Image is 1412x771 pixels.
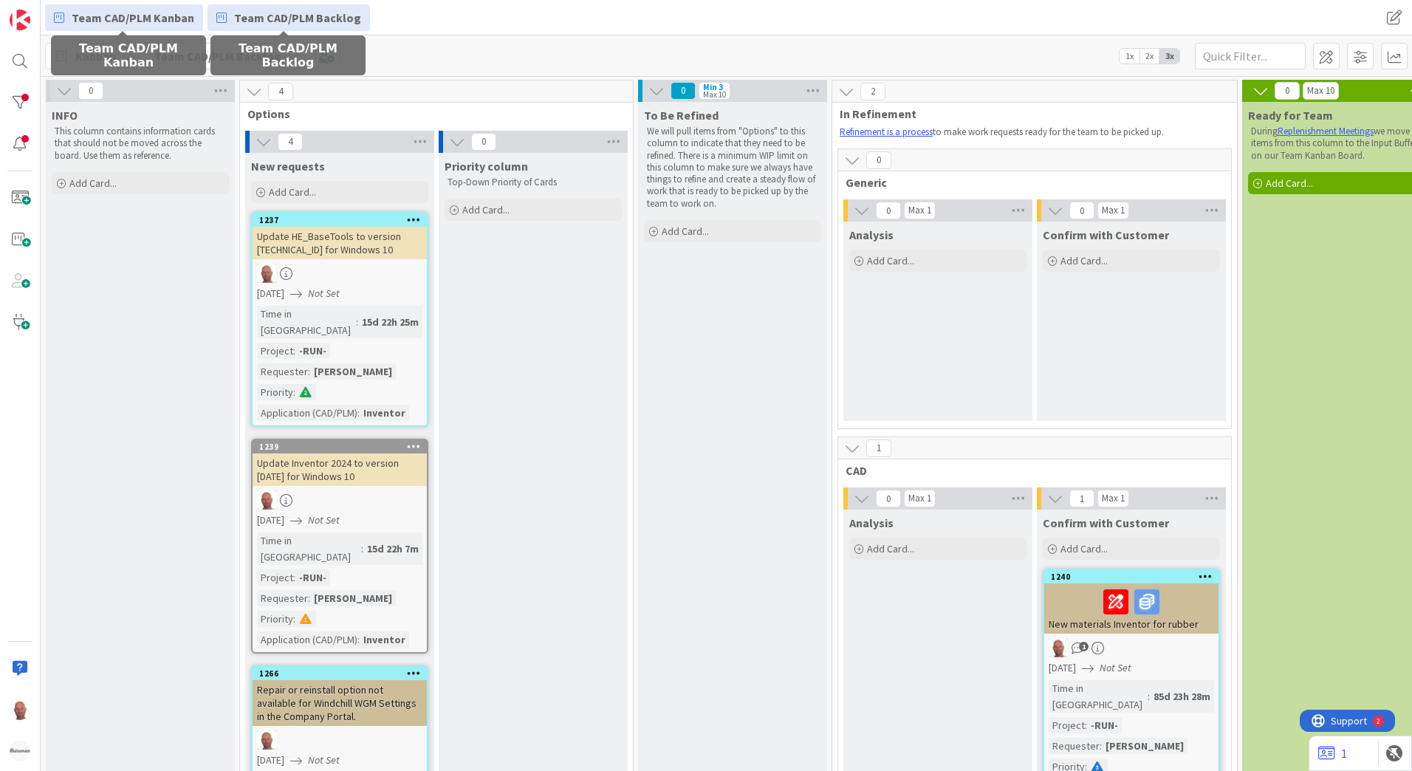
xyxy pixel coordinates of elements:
span: [DATE] [1049,660,1076,676]
img: avatar [10,741,30,761]
span: : [308,590,310,606]
span: 1x [1120,49,1139,64]
div: Requester [257,363,308,380]
div: 1240New materials Inventor for rubber [1044,570,1219,634]
i: Not Set [1100,661,1131,674]
span: Team CAD/PLM Kanban [72,9,194,27]
span: To Be Refined [644,108,719,123]
span: : [1085,717,1087,733]
div: -RUN- [295,569,330,586]
div: Time in [GEOGRAPHIC_DATA] [257,306,356,338]
span: Ready for Team [1248,108,1333,123]
div: [PERSON_NAME] [310,590,396,606]
div: Min 3 [703,83,723,91]
img: RK [10,699,30,720]
div: -RUN- [295,343,330,359]
div: Project [257,343,293,359]
div: RK [253,730,427,750]
span: 3x [1159,49,1179,64]
div: Time in [GEOGRAPHIC_DATA] [257,532,361,565]
div: 1240 [1044,570,1219,583]
div: 1240 [1051,572,1219,582]
span: Add Card... [462,203,510,216]
img: Visit kanbanzone.com [10,10,30,30]
div: Application (CAD/PLM) [257,631,357,648]
span: Add Card... [1060,254,1108,267]
span: Analysis [849,515,894,530]
span: : [1148,688,1150,705]
div: 15d 22h 7m [363,541,422,557]
a: Refinement is a process [840,126,933,138]
span: Add Card... [1266,177,1313,190]
a: 1 [1318,744,1347,762]
span: Add Card... [1060,542,1108,555]
div: -RUN- [1087,717,1122,733]
div: Max 1 [1102,495,1125,502]
span: 0 [876,490,901,507]
span: 1 [1069,490,1094,507]
span: 0 [471,133,496,151]
h5: Team CAD/PLM Kanban [57,41,200,69]
div: 1239Update Inventor 2024 to version [DATE] for Windows 10 [253,440,427,486]
span: 0 [866,151,891,169]
span: Team CAD/PLM Backlog [234,9,361,27]
div: RK [253,490,427,510]
div: Requester [257,590,308,606]
span: 0 [1069,202,1094,219]
img: RK [1049,638,1068,657]
i: Not Set [308,753,340,767]
span: [DATE] [257,513,284,528]
span: Add Card... [69,177,117,190]
div: Repair or reinstall option not available for Windchill WGM Settings in the Company Portal. [253,680,427,726]
span: : [356,314,358,330]
span: [DATE] [257,753,284,768]
div: Max 1 [908,207,931,214]
span: 0 [78,82,103,100]
span: INFO [52,108,78,123]
span: Options [247,106,614,121]
span: Confirm with Customer [1043,227,1169,242]
div: Max 1 [1102,207,1125,214]
img: RK [257,490,276,510]
img: RK [257,264,276,283]
div: Inventor [360,631,409,648]
input: Quick Filter... [1195,43,1306,69]
a: Team CAD/PLM Kanban [45,4,203,31]
span: Priority column [445,159,528,174]
div: 85d 23h 28m [1150,688,1214,705]
div: 1266Repair or reinstall option not available for Windchill WGM Settings in the Company Portal. [253,667,427,726]
span: Confirm with Customer [1043,515,1169,530]
div: 15d 22h 25m [358,314,422,330]
i: Not Set [308,513,340,527]
span: Add Card... [662,225,709,238]
div: 1237Update HE_BaseTools to version [TECHNICAL_ID] for Windows 10 [253,213,427,259]
span: : [293,611,295,627]
div: 1237 [259,215,427,225]
span: Add Card... [867,542,914,555]
p: to make work requests ready for the team to be picked up. [840,126,1209,138]
span: New requests [251,159,325,174]
span: : [357,631,360,648]
p: This column contains information cards that should not be moved across the board. Use them as ref... [55,126,226,162]
span: : [293,343,295,359]
span: Analysis [849,227,894,242]
div: 1266 [259,668,427,679]
a: Team CAD/PLM Backlog [208,4,370,31]
div: Priority [257,611,293,627]
div: 1239 [259,442,427,452]
span: 4 [278,133,303,151]
span: 0 [876,202,901,219]
span: : [361,541,363,557]
span: Add Card... [269,185,316,199]
i: Not Set [308,287,340,300]
span: CAD [846,463,1213,478]
div: Max 10 [1307,87,1334,95]
span: 2 [860,83,885,100]
p: Top-Down Priority of Cards [448,177,619,188]
span: 1 [866,439,891,457]
span: 0 [671,82,696,100]
div: 1266 [253,667,427,680]
span: 2x [1139,49,1159,64]
div: Requester [1049,738,1100,754]
span: : [357,405,360,421]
